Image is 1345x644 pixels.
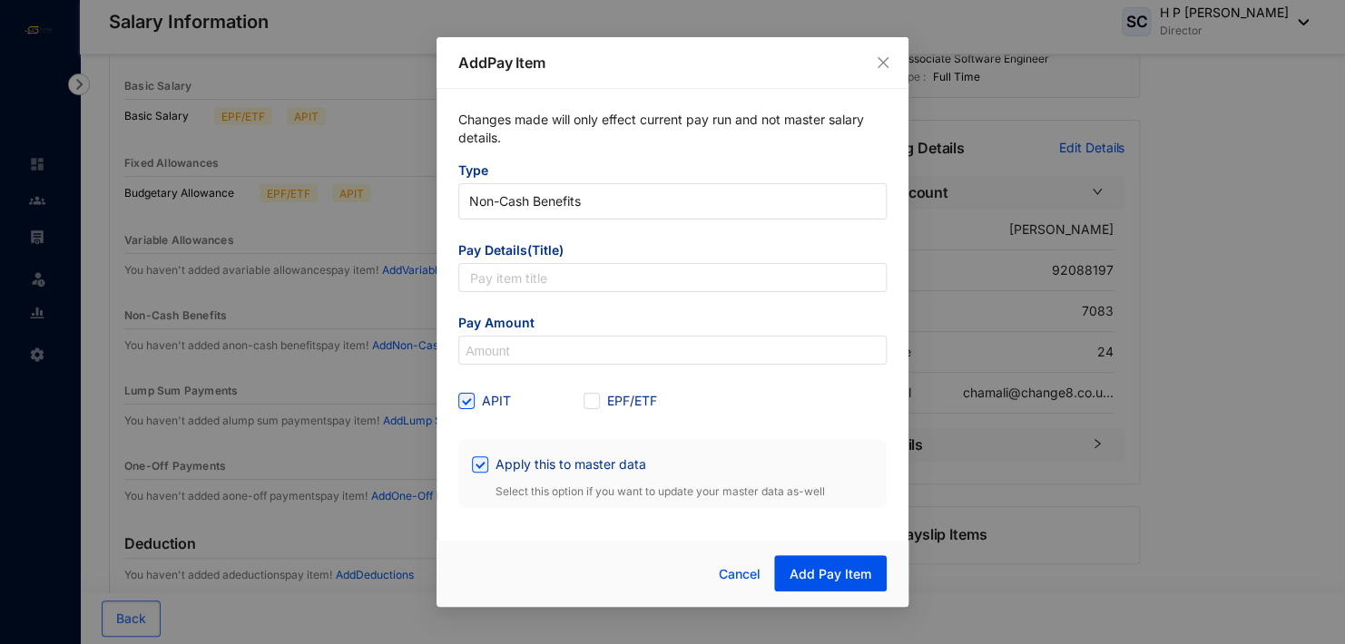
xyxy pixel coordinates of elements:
[458,52,887,73] p: Add Pay Item
[459,337,886,366] input: Amount
[774,555,887,591] button: Add Pay Item
[458,314,887,336] span: Pay Amount
[458,111,887,161] p: Changes made will only effect current pay run and not master salary details.
[458,241,887,263] span: Pay Details(Title)
[469,188,876,215] span: Non-Cash Benefits
[719,564,761,584] span: Cancel
[873,53,893,73] button: Close
[705,556,774,592] button: Cancel
[488,454,653,474] span: Apply this to master data
[458,263,887,292] input: Pay item title
[458,161,887,183] span: Type
[600,391,664,411] span: EPF/ETF
[790,565,871,583] span: Add Pay Item
[876,55,890,70] span: close
[472,479,873,501] p: Select this option if you want to update your master data as-well
[475,391,518,411] span: APIT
